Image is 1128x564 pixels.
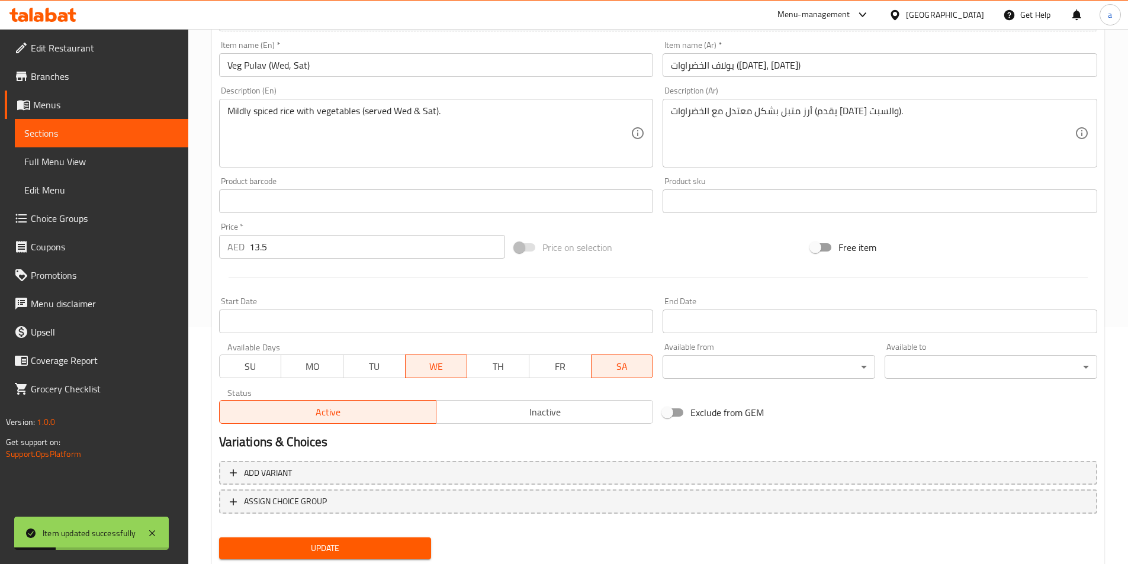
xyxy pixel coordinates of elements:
[906,8,984,21] div: [GEOGRAPHIC_DATA]
[219,189,654,213] input: Please enter product barcode
[43,527,136,540] div: Item updated successfully
[529,354,592,378] button: FR
[6,446,81,462] a: Support.OpsPlatform
[5,375,188,403] a: Grocery Checklist
[24,154,179,169] span: Full Menu View
[410,358,463,375] span: WE
[591,354,654,378] button: SA
[596,358,649,375] span: SA
[5,233,188,261] a: Coupons
[37,414,55,430] span: 1.0.0
[24,126,179,140] span: Sections
[542,240,612,254] span: Price on selection
[249,235,506,259] input: Please enter price
[31,268,179,282] span: Promotions
[671,105,1075,162] textarea: أرز متبل بشكل معتدل مع الخضراوات (يقدم [DATE] والسبت).
[227,240,245,254] p: AED
[6,434,60,450] span: Get support on:
[5,62,188,91] a: Branches
[224,404,432,421] span: Active
[467,354,529,378] button: TH
[224,358,277,375] span: SU
[219,354,282,378] button: SU
[31,296,179,311] span: Menu disclaimer
[436,400,653,424] button: Inactive
[663,355,875,379] div: ​
[227,105,631,162] textarea: Mildly spiced rice with vegetables (served Wed & Sat).
[663,53,1097,77] input: Enter name Ar
[219,461,1097,485] button: Add variant
[777,8,850,22] div: Menu-management
[31,211,179,225] span: Choice Groups
[15,119,188,147] a: Sections
[5,289,188,318] a: Menu disclaimer
[405,354,468,378] button: WE
[219,489,1097,514] button: ASSIGN CHOICE GROUP
[281,354,343,378] button: MO
[6,414,35,430] span: Version:
[472,358,525,375] span: TH
[5,261,188,289] a: Promotions
[219,53,654,77] input: Enter name En
[31,240,179,254] span: Coupons
[348,358,401,375] span: TU
[1108,8,1112,21] span: a
[244,494,327,509] span: ASSIGN CHOICE GROUP
[244,466,292,481] span: Add variant
[31,69,179,83] span: Branches
[441,404,648,421] span: Inactive
[15,176,188,204] a: Edit Menu
[286,358,339,375] span: MO
[219,537,432,559] button: Update
[31,382,179,396] span: Grocery Checklist
[5,318,188,346] a: Upsell
[690,405,764,420] span: Exclude from GEM
[24,183,179,197] span: Edit Menu
[5,346,188,375] a: Coverage Report
[663,189,1097,213] input: Please enter product sku
[15,147,188,176] a: Full Menu View
[219,433,1097,451] h2: Variations & Choices
[534,358,587,375] span: FR
[838,240,876,254] span: Free item
[5,204,188,233] a: Choice Groups
[229,541,422,556] span: Update
[31,353,179,368] span: Coverage Report
[5,34,188,62] a: Edit Restaurant
[31,41,179,55] span: Edit Restaurant
[343,354,406,378] button: TU
[5,91,188,119] a: Menus
[219,400,436,424] button: Active
[31,325,179,339] span: Upsell
[885,355,1097,379] div: ​
[33,98,179,112] span: Menus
